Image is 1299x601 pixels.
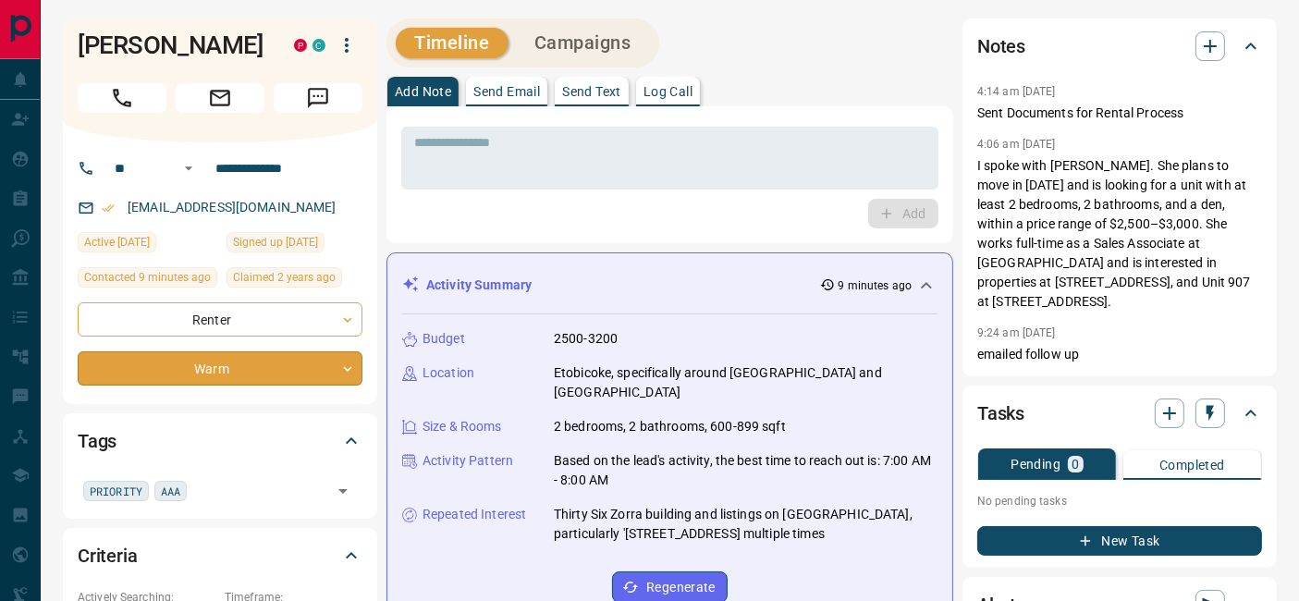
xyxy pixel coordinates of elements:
p: No pending tasks [977,487,1262,515]
button: Campaigns [516,28,650,58]
h2: Criteria [78,541,138,570]
span: Call [78,83,166,113]
p: Completed [1159,459,1225,472]
p: Send Email [473,85,540,98]
p: Activity Summary [426,276,532,295]
div: Notes [977,24,1262,68]
p: Thirty Six Zorra building and listings on [GEOGRAPHIC_DATA], particularly '[STREET_ADDRESS] multi... [554,505,937,544]
p: 9 minutes ago [839,277,912,294]
span: Active [DATE] [84,233,150,251]
p: I spoke with [PERSON_NAME]. She plans to move in [DATE] and is looking for a unit with at least 2... [977,156,1262,312]
div: Mon Aug 11 2025 [78,232,217,258]
button: New Task [977,526,1262,556]
p: Etobicoke, specifically around [GEOGRAPHIC_DATA] and [GEOGRAPHIC_DATA] [554,363,937,402]
h2: Tasks [977,399,1024,428]
p: Log Call [643,85,692,98]
div: Warm [78,351,362,386]
span: AAA [161,482,180,500]
span: Signed up [DATE] [233,233,318,251]
div: property.ca [294,39,307,52]
p: 4:06 am [DATE] [977,138,1056,151]
div: Tasks [977,391,1262,435]
p: Repeated Interest [423,505,526,524]
p: Add Note [395,85,451,98]
button: Open [178,157,200,179]
div: Tags [78,419,362,463]
div: Fri Mar 10 2023 [227,267,362,293]
div: Renter [78,302,362,337]
button: Timeline [396,28,509,58]
svg: Email Verified [102,202,115,215]
span: Claimed 2 years ago [233,268,336,287]
div: Activity Summary9 minutes ago [402,268,937,302]
div: Wed Aug 13 2025 [78,267,217,293]
p: Sent Documents for Rental Process [977,104,1262,123]
div: Criteria [78,534,362,578]
p: 2 bedrooms, 2 bathrooms, 600-899 sqft [554,417,786,436]
p: 0 [1072,458,1079,471]
p: Location [423,363,474,383]
div: condos.ca [312,39,325,52]
p: emailed follow up [977,345,1262,364]
h2: Notes [977,31,1025,61]
div: Sun Mar 05 2023 [227,232,362,258]
span: Contacted 9 minutes ago [84,268,211,287]
h1: [PERSON_NAME] [78,31,266,60]
a: [EMAIL_ADDRESS][DOMAIN_NAME] [128,200,337,215]
button: Open [330,478,356,504]
p: Send Text [562,85,621,98]
p: Budget [423,329,465,349]
span: Message [274,83,362,113]
p: 2500-3200 [554,329,618,349]
p: 4:14 am [DATE] [977,85,1056,98]
h2: Tags [78,426,116,456]
p: 9:24 am [DATE] [977,326,1056,339]
p: Pending [1011,458,1060,471]
span: PRIORITY [90,482,142,500]
span: Email [176,83,264,113]
p: Size & Rooms [423,417,502,436]
p: Based on the lead's activity, the best time to reach out is: 7:00 AM - 8:00 AM [554,451,937,490]
p: Activity Pattern [423,451,513,471]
